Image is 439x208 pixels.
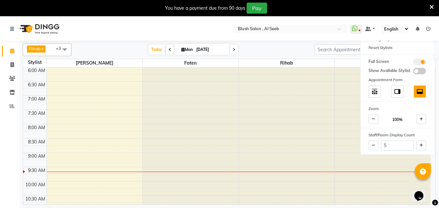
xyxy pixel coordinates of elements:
[24,181,46,188] div: 10:00 AM
[361,76,434,84] div: Appointment Form
[41,46,44,51] a: x
[27,124,46,131] div: 8:00 AM
[143,59,239,67] span: Faten
[27,167,46,174] div: 9:30 AM
[368,59,389,65] span: Full Screen
[27,153,46,160] div: 9:00 AM
[368,68,410,74] span: Show Available Stylist
[29,46,41,51] span: Rihab
[361,43,434,52] div: Reset Stylists
[24,196,46,202] div: 10:30 AM
[371,88,378,95] img: table_move_above.svg
[27,96,46,103] div: 7:00 AM
[194,45,227,55] input: 2025-09-01
[165,5,245,12] div: You have a payment due from 90 days
[239,59,335,67] span: Rihab
[392,117,403,123] span: 100%
[412,182,433,202] iframe: chat widget
[394,88,401,95] img: dock_right.svg
[315,44,371,55] input: Search Appointment
[17,20,61,38] img: logo
[23,59,46,66] div: Stylist
[361,104,434,113] div: Zoom
[148,44,165,55] span: Today
[335,59,431,67] span: Souhir
[416,88,423,95] img: dock_bottom.svg
[27,81,46,88] div: 6:30 AM
[180,47,194,52] span: Mon
[361,131,434,139] div: Staff/Room Display Count
[247,3,267,14] button: Pay
[47,59,143,67] span: [PERSON_NAME]
[27,67,46,74] div: 6:00 AM
[56,46,66,51] span: +3
[27,139,46,145] div: 8:30 AM
[27,110,46,117] div: 7:30 AM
